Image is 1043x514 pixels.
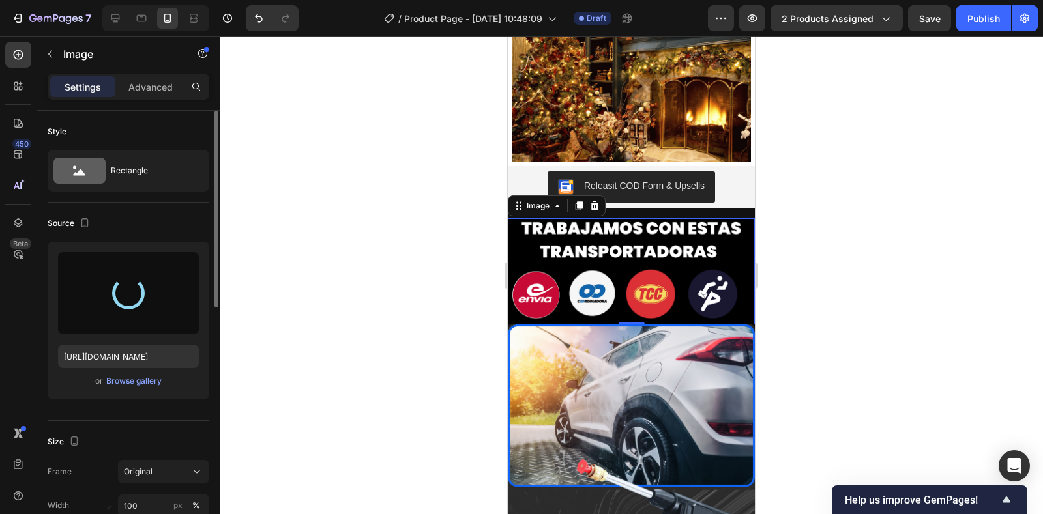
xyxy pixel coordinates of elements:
div: Style [48,126,66,137]
button: Publish [956,5,1011,31]
div: px [173,500,183,511]
button: % [170,498,186,513]
button: Save [908,5,951,31]
span: Product Page - [DATE] 10:48:09 [404,12,542,25]
label: Width [48,500,69,511]
p: 7 [85,10,91,26]
button: 2 products assigned [771,5,903,31]
div: Undo/Redo [246,5,299,31]
span: or [95,373,103,389]
button: 7 [5,5,97,31]
span: Draft [587,12,606,24]
button: px [188,498,204,513]
button: Original [118,460,209,483]
span: 2 products assigned [782,12,874,25]
span: / [398,12,402,25]
div: Rectangle [111,156,190,186]
p: Advanced [128,80,173,94]
button: Browse gallery [106,375,162,388]
div: Source [48,215,93,233]
span: Help us improve GemPages! [845,494,999,506]
iframe: Design area [508,36,755,514]
span: Save [919,13,941,24]
div: 450 [12,139,31,149]
div: % [192,500,200,511]
label: Frame [48,466,72,478]
div: Publish [967,12,1000,25]
p: Image [63,46,174,62]
div: Browse gallery [106,375,162,387]
span: Original [124,466,153,478]
input: https://example.com/image.jpg [58,345,199,368]
p: Settings [65,80,101,94]
div: Open Intercom Messenger [999,450,1030,481]
div: Size [48,433,82,451]
div: Beta [10,238,31,249]
button: Show survey - Help us improve GemPages! [845,492,1014,507]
